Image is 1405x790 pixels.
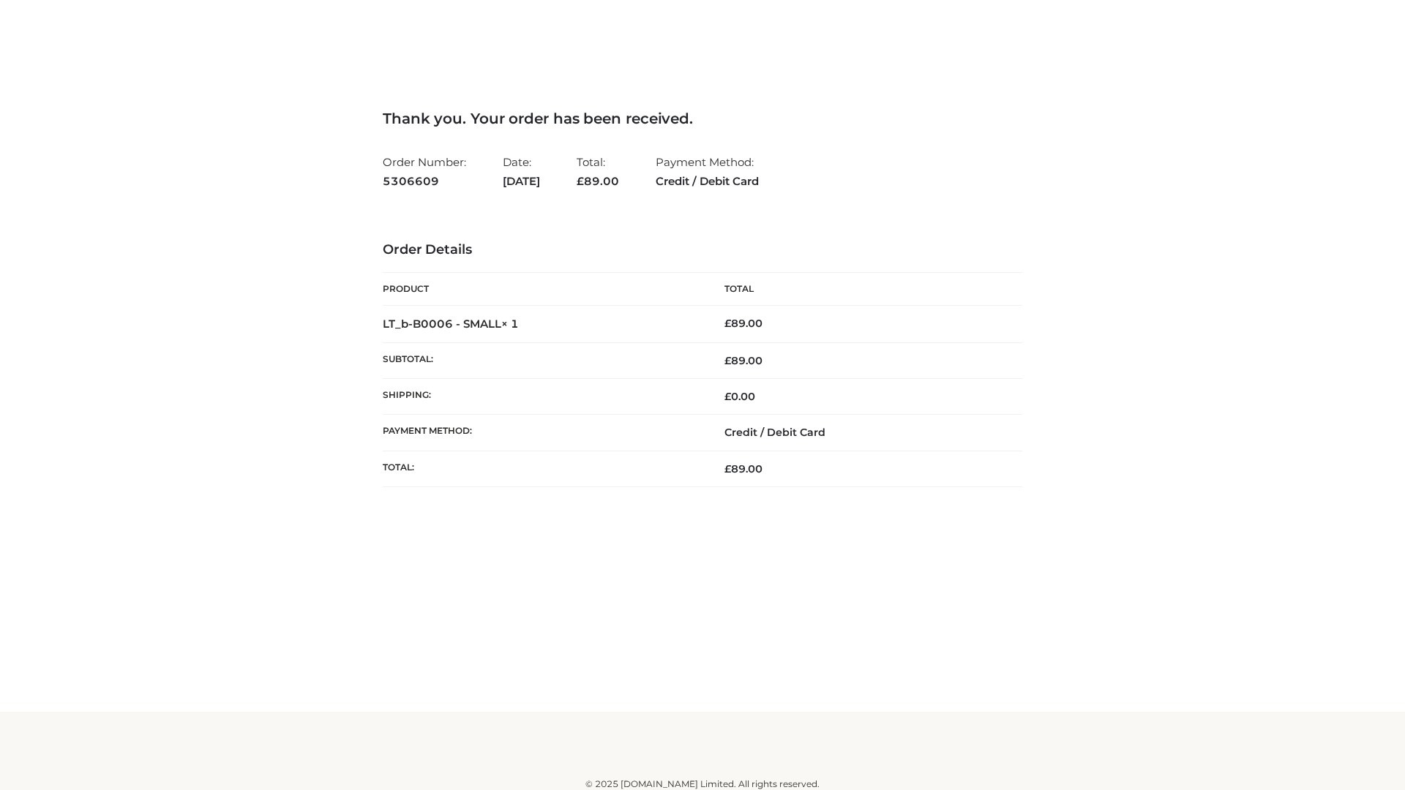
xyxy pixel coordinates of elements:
li: Order Number: [383,149,466,194]
th: Product [383,273,702,306]
strong: LT_b-B0006 - SMALL [383,317,519,331]
span: £ [724,462,731,475]
bdi: 89.00 [724,317,763,330]
strong: × 1 [501,317,519,331]
span: £ [724,317,731,330]
h3: Order Details [383,242,1022,258]
th: Shipping: [383,379,702,415]
span: £ [577,174,584,188]
th: Subtotal: [383,342,702,378]
li: Date: [503,149,540,194]
td: Credit / Debit Card [702,415,1022,451]
span: 89.00 [724,354,763,367]
span: £ [724,354,731,367]
strong: Credit / Debit Card [656,172,759,191]
th: Payment method: [383,415,702,451]
strong: 5306609 [383,172,466,191]
strong: [DATE] [503,172,540,191]
span: 89.00 [724,462,763,475]
li: Payment Method: [656,149,759,194]
th: Total [702,273,1022,306]
li: Total: [577,149,619,194]
h3: Thank you. Your order has been received. [383,110,1022,127]
th: Total: [383,451,702,486]
span: £ [724,390,731,403]
bdi: 0.00 [724,390,755,403]
span: 89.00 [577,174,619,188]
